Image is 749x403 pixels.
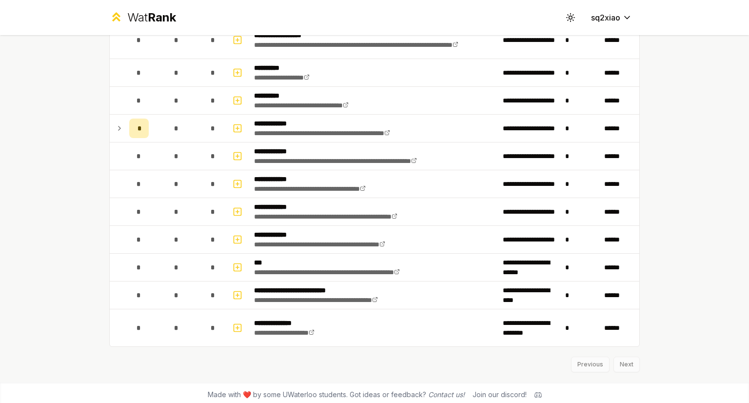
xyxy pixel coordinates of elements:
[208,390,465,400] span: Made with ❤️ by some UWaterloo students. Got ideas or feedback?
[109,10,176,25] a: WatRank
[127,10,176,25] div: Wat
[583,9,640,26] button: sq2xiao
[428,390,465,399] a: Contact us!
[473,390,527,400] div: Join our discord!
[148,10,176,24] span: Rank
[591,12,620,23] span: sq2xiao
